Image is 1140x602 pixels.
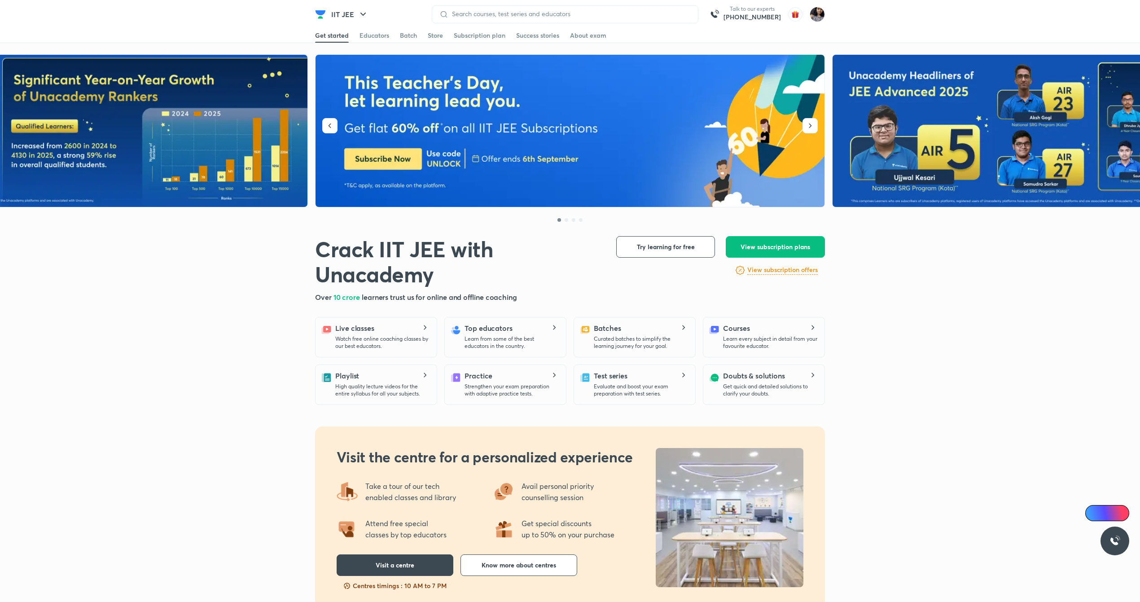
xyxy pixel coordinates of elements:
[315,292,333,302] span: Over
[747,265,818,275] h6: View subscription offers
[448,10,691,18] input: Search courses, test series and educators
[337,554,453,576] button: Visit a centre
[741,242,810,251] span: View subscription plans
[465,323,513,334] h5: Top educators
[656,448,803,587] img: uncentre_LP_b041622b0f.jpg
[315,9,326,20] img: Company Logo
[726,236,825,258] button: View subscription plans
[637,242,695,251] span: Try learning for free
[465,383,559,397] p: Strengthen your exam preparation with adaptive practice tests.
[570,31,606,40] div: About exam
[360,28,389,43] a: Educators
[482,561,556,570] span: Know more about centres
[723,13,781,22] a: [PHONE_NUMBER]
[365,480,456,503] p: Take a tour of our tech enabled classes and library
[706,5,723,23] img: call-us
[810,7,825,22] img: Rakhi Sharma
[360,31,389,40] div: Educators
[723,5,781,13] p: Talk to our experts
[326,5,374,23] button: IIT JEE
[376,561,414,570] span: Visit a centre
[315,236,602,286] h1: Crack IIT JEE with Unacademy
[516,28,559,43] a: Success stories
[428,28,443,43] a: Store
[335,383,430,397] p: High quality lecture videos for the entire syllabus for all your subjects.
[788,7,802,22] img: avatar
[516,31,559,40] div: Success stories
[465,335,559,350] p: Learn from some of the best educators in the country.
[493,481,514,502] img: offering3.png
[335,335,430,350] p: Watch free online coaching classes by our best educators.
[333,292,362,302] span: 10 crore
[594,370,627,381] h5: Test series
[353,581,447,590] p: Centres timings : 10 AM to 7 PM
[1091,510,1098,517] img: Icon
[570,28,606,43] a: About exam
[723,370,785,381] h5: Doubts & solutions
[616,236,715,258] button: Try learning for free
[337,481,358,502] img: offering4.png
[1109,536,1120,546] img: ttu
[335,323,374,334] h5: Live classes
[747,265,818,276] a: View subscription offers
[337,518,358,540] img: offering2.png
[594,383,688,397] p: Evaluate and boost your exam preparation with test series.
[723,383,817,397] p: Get quick and detailed solutions to clarify your doubts.
[522,518,614,540] p: Get special discounts up to 50% on your purchase
[522,480,596,503] p: Avail personal priority counselling session
[315,28,349,43] a: Get started
[400,28,417,43] a: Batch
[362,292,517,302] span: learners trust us for online and offline coaching
[723,323,750,334] h5: Courses
[400,31,417,40] div: Batch
[365,518,447,540] p: Attend free special classes by top educators
[723,335,817,350] p: Learn every subject in detail from your favourite educator.
[1100,510,1124,517] span: Ai Doubts
[315,31,349,40] div: Get started
[493,518,514,540] img: offering1.png
[594,335,688,350] p: Curated batches to simplify the learning journey for your goal.
[594,323,621,334] h5: Batches
[465,370,492,381] h5: Practice
[428,31,443,40] div: Store
[454,28,505,43] a: Subscription plan
[343,581,351,590] img: slots-fillng-fast
[454,31,505,40] div: Subscription plan
[337,448,633,466] h2: Visit the centre for a personalized experience
[460,554,577,576] button: Know more about centres
[335,370,359,381] h5: Playlist
[1085,505,1129,521] a: Ai Doubts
